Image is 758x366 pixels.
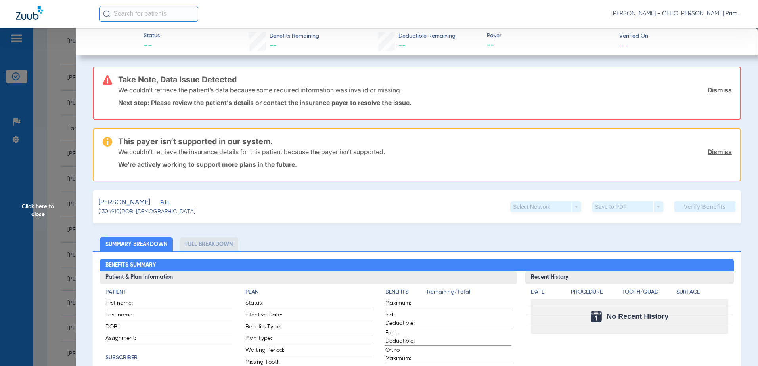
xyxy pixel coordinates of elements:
[398,42,406,49] span: --
[105,323,144,334] span: DOB:
[98,208,195,216] span: (1304910) DOB: [DEMOGRAPHIC_DATA]
[100,237,173,251] li: Summary Breakdown
[245,288,371,296] h4: Plan
[487,32,613,40] span: Payer
[103,75,112,85] img: error-icon
[118,137,732,145] h3: This payer isn’t supported in our system.
[118,99,732,107] p: Next step: Please review the patient’s details or contact the insurance payer to resolve the issue.
[105,334,144,345] span: Assignment:
[105,354,232,362] h4: Subscriber
[591,311,602,322] img: Calendar
[245,311,284,322] span: Effective Date:
[385,329,424,345] span: Fam. Deductible:
[611,10,742,18] span: [PERSON_NAME] - CFHC [PERSON_NAME] Primary Care Dental
[571,288,619,299] app-breakdown-title: Procedure
[16,6,43,20] img: Zuub Logo
[676,288,728,299] app-breakdown-title: Surface
[607,313,668,320] span: No Recent History
[180,237,238,251] li: Full Breakdown
[571,288,619,296] h4: Procedure
[105,311,144,322] span: Last name:
[118,160,732,168] p: We’re actively working to support more plans in the future.
[622,288,674,296] h4: Tooth/Quad
[270,32,319,40] span: Benefits Remaining
[385,346,424,363] span: Ortho Maximum:
[118,148,385,156] p: We couldn’t retrieve the insurance details for this patient because the payer isn’t supported.
[245,323,284,334] span: Benefits Type:
[385,288,427,296] h4: Benefits
[619,41,628,50] span: --
[100,259,734,272] h2: Benefits Summary
[398,32,456,40] span: Deductible Remaining
[144,32,160,40] span: Status
[487,40,613,50] span: --
[718,328,758,366] iframe: Chat Widget
[144,40,160,51] span: --
[619,32,745,40] span: Verified On
[100,271,517,284] h3: Patient & Plan Information
[708,148,732,156] a: Dismiss
[245,334,284,345] span: Plan Type:
[103,137,112,147] img: warning-icon
[385,311,424,328] span: Ind. Deductible:
[676,288,728,296] h4: Surface
[105,288,232,296] h4: Patient
[385,288,427,299] app-breakdown-title: Benefits
[531,288,564,299] app-breakdown-title: Date
[622,288,674,299] app-breakdown-title: Tooth/Quad
[245,299,284,310] span: Status:
[708,86,732,94] a: Dismiss
[103,10,110,17] img: Search Icon
[385,299,424,310] span: Maximum:
[98,198,150,208] span: [PERSON_NAME]
[118,86,402,94] p: We couldn’t retrieve the patient’s data because some required information was invalid or missing.
[105,299,144,310] span: First name:
[99,6,198,22] input: Search for patients
[427,288,511,299] span: Remaining/Total
[160,200,167,208] span: Edit
[531,288,564,296] h4: Date
[270,42,277,49] span: --
[245,346,284,357] span: Waiting Period:
[118,76,732,84] h3: Take Note, Data Issue Detected
[525,271,734,284] h3: Recent History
